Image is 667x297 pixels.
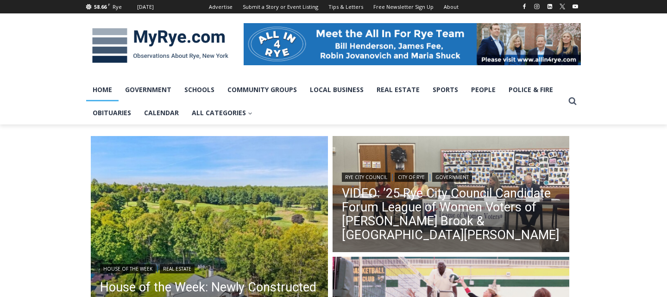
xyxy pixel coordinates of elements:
[465,78,502,101] a: People
[557,1,568,12] a: X
[395,173,428,182] a: City of Rye
[303,78,370,101] a: Local Business
[221,78,303,101] a: Community Groups
[113,3,122,11] div: Rye
[333,136,570,254] img: (PHOTO: The League of Women Voters of Rye, Rye Brook & Port Chester held a 2025 Rye City Council ...
[333,136,570,254] a: Read More VIDEO: ’25 Rye City Council Candidate Forum League of Women Voters of Rye, Rye Brook & ...
[100,264,156,273] a: House of the Week
[185,101,259,124] a: All Categories
[119,78,178,101] a: Government
[86,22,234,70] img: MyRye.com
[94,3,107,10] span: 58.66
[426,78,465,101] a: Sports
[86,78,564,125] nav: Primary Navigation
[160,264,195,273] a: Real Estate
[544,1,555,12] a: Linkedin
[570,1,581,12] a: YouTube
[564,93,581,110] button: View Search Form
[342,173,390,182] a: Rye City Council
[86,101,138,124] a: Obituaries
[432,173,472,182] a: Government
[370,78,426,101] a: Real Estate
[178,78,221,101] a: Schools
[86,78,119,101] a: Home
[192,108,252,118] span: All Categories
[531,1,542,12] a: Instagram
[138,101,185,124] a: Calendar
[137,3,154,11] div: [DATE]
[342,171,560,182] div: | |
[519,1,530,12] a: Facebook
[100,262,319,273] div: |
[502,78,560,101] a: Police & Fire
[342,186,560,242] a: VIDEO: ’25 Rye City Council Candidate Forum League of Women Voters of [PERSON_NAME] Brook & [GEOG...
[108,2,110,7] span: F
[244,23,581,65] img: All in for Rye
